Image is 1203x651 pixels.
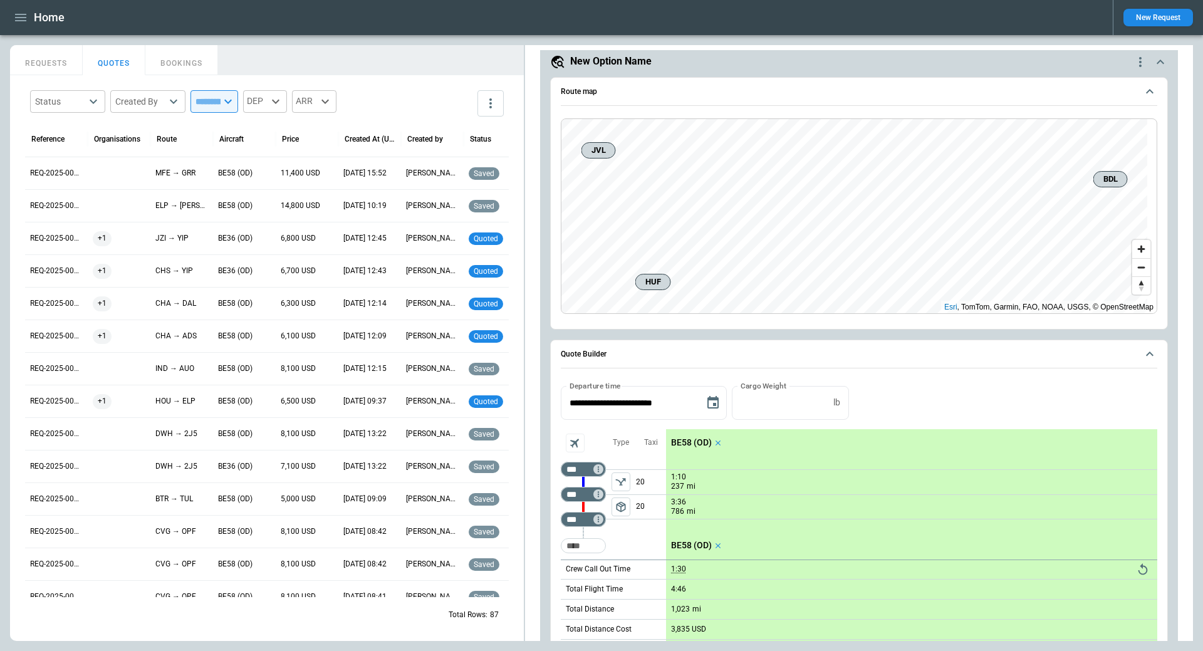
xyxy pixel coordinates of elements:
[281,559,333,570] p: 8,100 USD
[471,560,497,569] span: saved
[570,380,621,391] label: Departure time
[281,494,333,504] p: 5,000 USD
[613,437,629,448] p: Type
[219,135,244,143] div: Aircraft
[469,516,521,548] div: Saved
[406,559,459,570] p: [PERSON_NAME]
[471,299,501,308] span: quoted
[1133,560,1152,579] button: Reset
[343,201,396,211] p: 10/07/2025 10:19
[469,288,521,320] div: Quoted
[292,90,336,113] div: ARR
[406,526,459,537] p: [PERSON_NAME]
[30,461,83,472] p: REQ-2025-000315
[449,610,487,620] p: Total Rows:
[612,472,630,491] button: left aligned
[406,201,459,211] p: [PERSON_NAME]
[490,610,499,620] p: 87
[566,434,585,452] span: Aircraft selection
[1133,55,1148,70] div: quote-option-actions
[471,528,497,536] span: saved
[566,624,632,635] p: Total Distance Cost
[469,450,521,482] div: Saved
[343,396,396,407] p: 10/03/2025 09:37
[561,119,1147,313] canvas: Map
[406,461,459,472] p: [PERSON_NAME]
[343,559,396,570] p: 09/26/2025 08:42
[155,201,208,211] p: ELP → ABE
[282,135,299,143] div: Price
[692,604,701,615] p: mi
[281,233,333,244] p: 6,800 USD
[550,55,1168,70] button: New Option Namequote-option-actions
[833,397,840,408] p: lb
[671,625,706,634] p: 3,835 USD
[469,418,521,450] div: Saved
[469,222,521,254] div: Quoted
[343,298,396,309] p: 10/05/2025 12:14
[343,168,396,179] p: 10/09/2025 15:52
[155,396,208,407] p: HOU → ELP
[615,501,627,513] span: package_2
[343,331,396,341] p: 10/05/2025 12:09
[218,298,271,309] p: BE58 (OD)
[93,222,112,254] span: +1
[469,255,521,287] div: Quoted
[407,135,443,143] div: Created by
[406,494,459,504] p: [PERSON_NAME]
[218,429,271,439] p: BE58 (OD)
[1132,276,1150,294] button: Reset bearing to north
[612,472,630,491] span: Type of sector
[644,437,658,448] p: Taxi
[471,169,497,178] span: saved
[30,331,83,341] p: REQ-2025-000319
[471,397,501,406] span: quoted
[30,429,83,439] p: REQ-2025-000315
[218,331,271,341] p: BE58 (OD)
[471,202,497,211] span: saved
[406,331,459,341] p: [PERSON_NAME]
[218,363,271,374] p: BE58 (OD)
[30,494,83,504] p: REQ-2025-000314
[671,506,684,517] p: 786
[218,266,271,276] p: BE36 (OD)
[345,135,395,143] div: Created At (UTC-05:00)
[406,396,459,407] p: [PERSON_NAME]
[93,288,112,320] span: +1
[671,437,712,448] p: BE58 (OD)
[281,331,333,341] p: 6,100 USD
[566,604,614,615] p: Total Distance
[343,461,396,472] p: 09/28/2025 13:22
[155,494,208,504] p: BTR → TUL
[281,168,333,179] p: 11,400 USD
[218,233,271,244] p: BE36 (OD)
[561,78,1157,107] button: Route map
[561,88,597,96] h6: Route map
[343,494,396,504] p: 09/26/2025 09:09
[243,90,287,113] div: DEP
[469,581,521,613] div: Saved
[31,135,65,143] div: Reference
[700,390,726,415] button: Choose date, selected date is Oct 10, 2025
[155,559,208,570] p: CVG → OPF
[570,55,652,68] h5: New Option Name
[561,340,1157,369] button: Quote Builder
[155,233,208,244] p: JZI → YIP
[469,353,521,385] div: Saved
[218,526,271,537] p: BE58 (OD)
[93,320,112,352] span: +1
[155,266,208,276] p: CHS → YIP
[469,157,521,189] div: Saved
[218,168,271,179] p: BE58 (OD)
[471,430,497,439] span: saved
[343,363,396,374] p: 10/03/2025 12:15
[561,350,607,358] h6: Quote Builder
[281,363,333,374] p: 8,100 USD
[566,564,630,575] p: Crew Call Out Time
[218,559,271,570] p: BE58 (OD)
[145,45,218,75] button: BOOKINGS
[34,10,65,25] h1: Home
[30,201,83,211] p: REQ-2025-000323
[93,255,112,287] span: +1
[671,565,686,574] p: 1:30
